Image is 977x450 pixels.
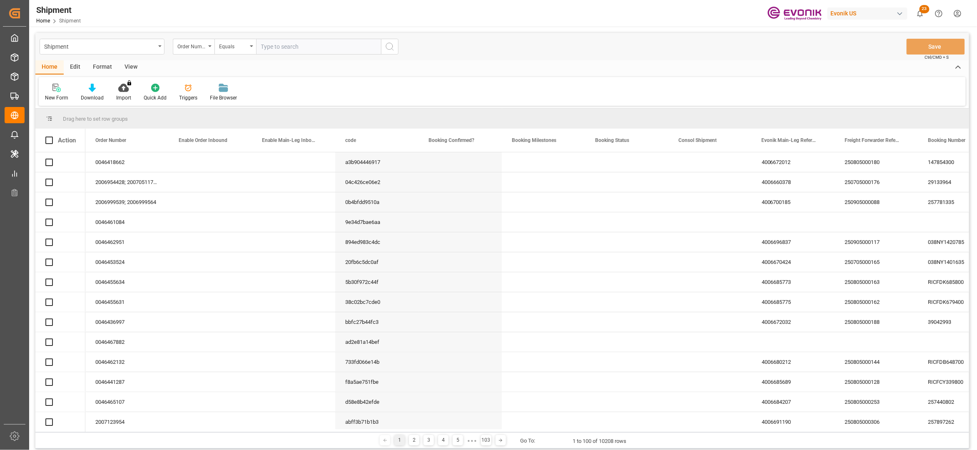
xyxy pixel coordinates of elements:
[845,137,901,143] span: Freight Forwarder Reference
[40,39,164,55] button: open menu
[678,137,717,143] span: Consol Shipment
[835,252,918,272] div: 250705000165
[64,60,87,75] div: Edit
[35,192,85,212] div: Press SPACE to select this row.
[35,332,85,352] div: Press SPACE to select this row.
[752,412,835,432] div: 4006691190
[827,5,911,21] button: Evonik US
[63,116,128,122] span: Drag here to set row groups
[85,352,169,372] div: 0046462132
[335,412,419,432] div: abff3b71b1b3
[35,352,85,372] div: Press SPACE to select this row.
[81,94,104,102] div: Download
[35,392,85,412] div: Press SPACE to select this row.
[35,312,85,332] div: Press SPACE to select this row.
[835,352,918,372] div: 250805000144
[45,94,68,102] div: New Form
[95,137,126,143] span: Order Number
[85,372,169,392] div: 0046441287
[179,94,197,102] div: Triggers
[409,435,419,445] div: 2
[768,6,822,21] img: Evonik-brand-mark-Deep-Purple-RGB.jpeg_1700498283.jpeg
[85,312,169,332] div: 0046436997
[481,435,491,445] div: 103
[752,392,835,412] div: 4006684207
[335,272,419,292] div: 5b30f972c44f
[335,352,419,372] div: 733fd066e14b
[335,332,419,352] div: ad2e81a14bef
[835,312,918,332] div: 250805000188
[752,372,835,392] div: 4006685689
[85,152,169,172] div: 0046418662
[438,435,449,445] div: 4
[85,172,169,192] div: 2006954428; 2007051173; 2007051187; 2007051196
[835,412,918,432] div: 250805000306
[835,372,918,392] div: 250805000128
[595,137,629,143] span: Booking Status
[85,232,169,252] div: 0046462951
[835,232,918,252] div: 250905000117
[35,232,85,252] div: Press SPACE to select this row.
[35,152,85,172] div: Press SPACE to select this row.
[925,54,949,60] span: Ctrl/CMD + S
[335,232,419,252] div: 894ed983c4dc
[911,4,930,23] button: show 23 new notifications
[44,41,155,51] div: Shipment
[752,312,835,332] div: 4006672032
[85,292,169,312] div: 0046455631
[118,60,144,75] div: View
[85,192,169,212] div: 2006999539; 2006999564
[335,292,419,312] div: 38c02bc7cde0
[521,437,536,445] div: Go To:
[335,252,419,272] div: 20fb6c5dc0af
[35,252,85,272] div: Press SPACE to select this row.
[920,5,930,13] span: 23
[835,172,918,192] div: 250705000176
[335,212,419,232] div: 9e34d7bae6aa
[335,372,419,392] div: f8a5ae751fbe
[512,137,556,143] span: Booking Milestones
[85,332,169,352] div: 0046467882
[835,292,918,312] div: 250805000162
[144,94,167,102] div: Quick Add
[179,137,227,143] span: Enable Order Inbound
[335,192,419,212] div: 0b4bfdd9510a
[424,435,434,445] div: 3
[762,137,817,143] span: Evonik Main-Leg Reference
[752,252,835,272] div: 4006670424
[345,137,356,143] span: code
[752,152,835,172] div: 4006672012
[214,39,256,55] button: open menu
[835,272,918,292] div: 250805000163
[58,137,76,144] div: Action
[85,392,169,412] div: 0046465107
[262,137,318,143] span: Enable Main-Leg Inbound
[467,438,476,444] div: ● ● ●
[36,18,50,24] a: Home
[177,41,206,50] div: Order Number
[35,412,85,432] div: Press SPACE to select this row.
[35,172,85,192] div: Press SPACE to select this row.
[36,4,81,16] div: Shipment
[219,41,247,50] div: Equals
[35,372,85,392] div: Press SPACE to select this row.
[835,392,918,412] div: 250805000253
[752,192,835,212] div: 4006700185
[210,94,237,102] div: File Browser
[752,272,835,292] div: 4006685773
[335,392,419,412] div: d58e8b42efde
[827,7,907,20] div: Evonik US
[752,232,835,252] div: 4006696837
[35,272,85,292] div: Press SPACE to select this row.
[573,437,627,445] div: 1 to 100 of 10208 rows
[85,412,169,432] div: 2007123954
[835,152,918,172] div: 250805000180
[835,192,918,212] div: 250905000088
[907,39,965,55] button: Save
[35,292,85,312] div: Press SPACE to select this row.
[752,172,835,192] div: 4006660378
[335,312,419,332] div: bbfc27b44fc3
[35,60,64,75] div: Home
[752,352,835,372] div: 4006680212
[85,272,169,292] div: 0046455634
